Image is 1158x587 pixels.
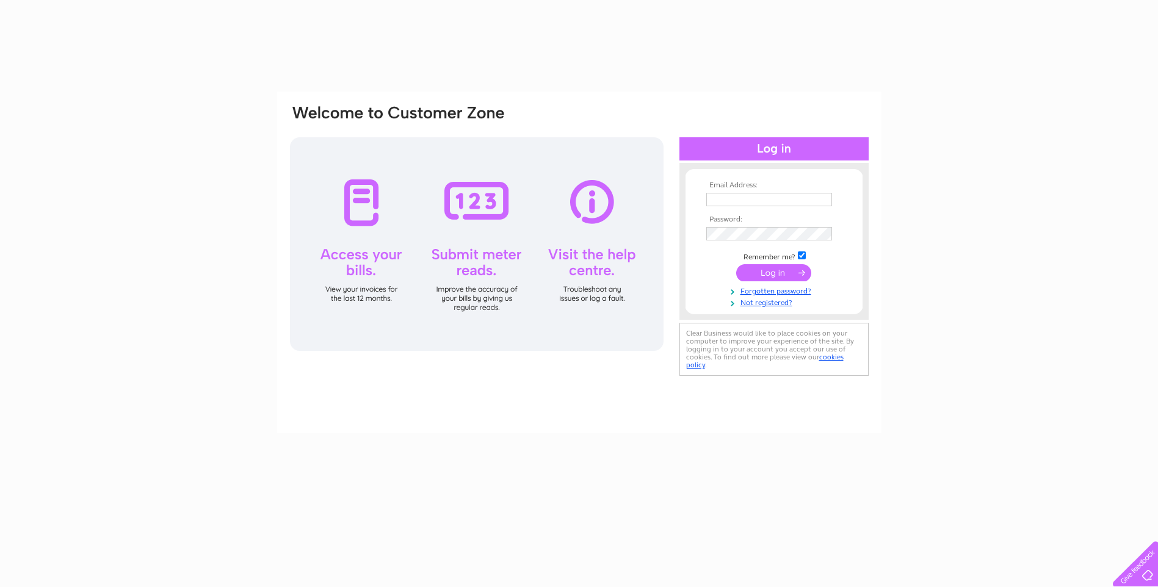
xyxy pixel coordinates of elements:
[736,264,811,281] input: Submit
[703,215,845,224] th: Password:
[686,353,844,369] a: cookies policy
[818,229,828,239] img: npw-badge-icon-locked.svg
[679,323,869,376] div: Clear Business would like to place cookies on your computer to improve your experience of the sit...
[706,296,845,308] a: Not registered?
[706,284,845,296] a: Forgotten password?
[818,195,828,204] img: npw-badge-icon-locked.svg
[703,250,845,262] td: Remember me?
[703,181,845,190] th: Email Address:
